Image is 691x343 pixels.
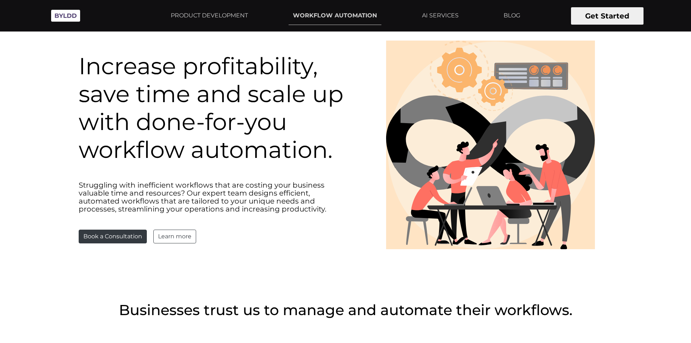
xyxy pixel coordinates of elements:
[61,301,630,319] h3: Businesses trust us to manage and automate their workflows.
[289,7,381,25] a: WORKFLOW AUTOMATION
[499,7,525,25] a: BLOG
[79,230,147,243] button: Book a Consultation
[386,41,595,249] img: heroimg-svg
[79,52,345,163] h1: Increase profitability, save time and scale up with done-for-you workflow automation.
[47,6,84,26] img: Byldd - Product Development Company
[79,181,345,213] p: Struggling with inefficient workflows that are costing your business valuable time and resources?...
[571,7,644,25] button: Get Started
[418,7,463,25] a: AI SERVICES
[153,230,196,243] a: Learn more
[166,7,252,25] a: PRODUCT DEVELOPMENT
